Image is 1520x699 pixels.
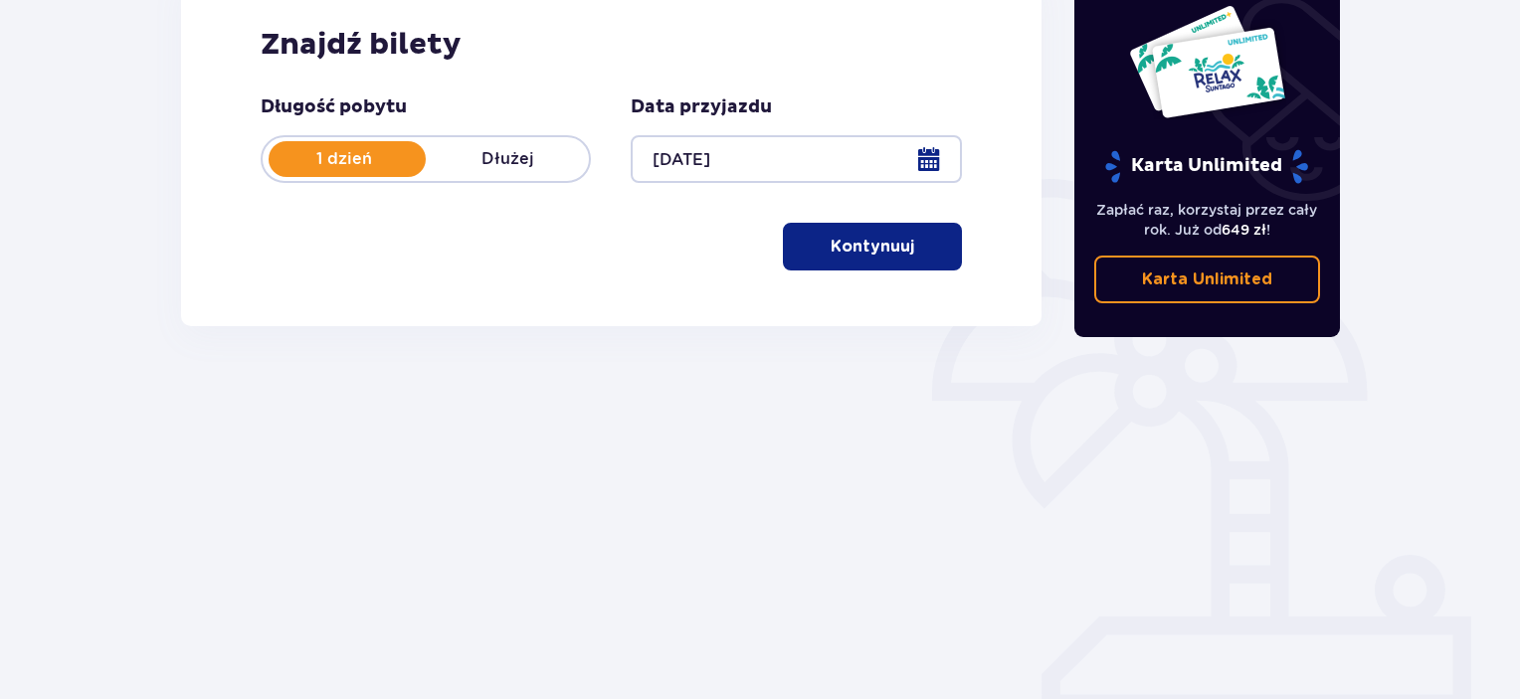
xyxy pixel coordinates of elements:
p: Zapłać raz, korzystaj przez cały rok. Już od ! [1094,200,1321,240]
p: Karta Unlimited [1142,268,1272,290]
p: Dłużej [426,148,589,170]
h2: Znajdź bilety [261,26,962,64]
p: 1 dzień [263,148,426,170]
p: Długość pobytu [261,95,407,119]
a: Karta Unlimited [1094,256,1321,303]
p: Data przyjazdu [631,95,772,119]
p: Karta Unlimited [1103,149,1310,184]
p: Kontynuuj [831,236,914,258]
button: Kontynuuj [783,223,962,270]
span: 649 zł [1222,222,1266,238]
